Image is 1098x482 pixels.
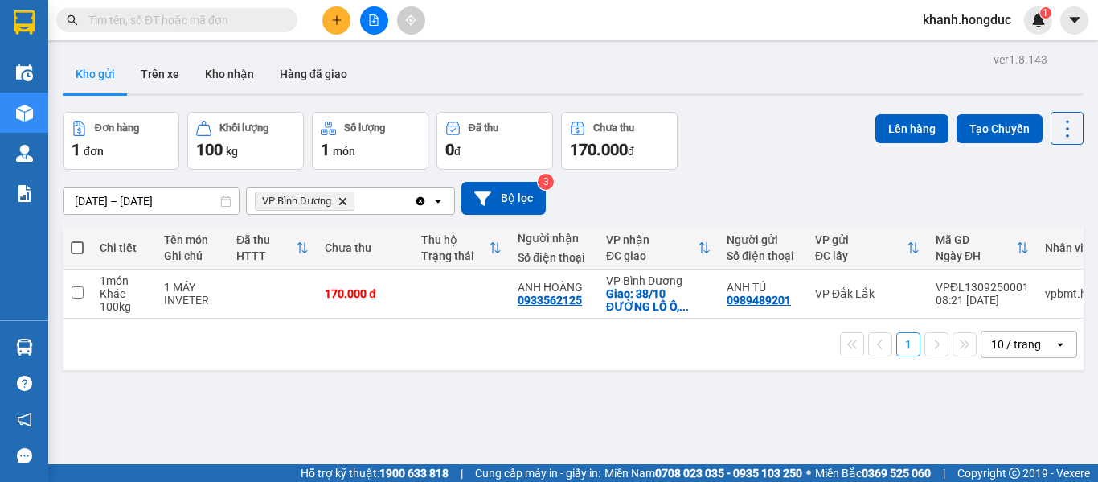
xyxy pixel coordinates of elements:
[128,55,192,93] button: Trên xe
[196,140,223,159] span: 100
[421,249,489,262] div: Trạng thái
[63,55,128,93] button: Kho gửi
[475,464,600,482] span: Cung cấp máy in - giấy in:
[84,145,104,158] span: đơn
[538,174,554,190] sup: 3
[325,241,405,254] div: Chưa thu
[994,51,1047,68] div: ver 1.8.143
[593,122,634,134] div: Chưa thu
[331,14,342,26] span: plus
[606,249,698,262] div: ĐC giao
[461,182,546,215] button: Bộ lọc
[936,233,1016,246] div: Mã GD
[727,233,799,246] div: Người gửi
[445,140,454,159] span: 0
[192,55,267,93] button: Kho nhận
[518,294,582,307] div: 0933562125
[604,464,802,482] span: Miền Nam
[957,114,1043,143] button: Tạo Chuyến
[321,140,330,159] span: 1
[100,241,148,254] div: Chi tiết
[100,287,148,300] div: Khác
[1054,338,1067,351] svg: open
[1009,468,1020,479] span: copyright
[255,192,354,211] span: VP Bình Dương, close by backspace
[910,10,1024,30] span: khanh.hongduc
[236,249,296,262] div: HTTT
[469,122,498,134] div: Đã thu
[344,122,385,134] div: Số lượng
[1031,13,1046,27] img: icon-new-feature
[518,251,590,264] div: Số điện thoại
[432,195,445,208] svg: open
[338,196,347,206] svg: Delete
[358,193,359,209] input: Selected VP Bình Dương.
[806,470,811,476] span: ⚪️
[936,249,1016,262] div: Ngày ĐH
[16,105,33,122] img: warehouse-icon
[454,145,461,158] span: đ
[63,112,179,170] button: Đơn hàng1đơn
[628,145,634,158] span: đ
[518,281,590,294] div: ANH HOÀNG
[1060,6,1088,35] button: caret-down
[100,300,148,313] div: 100 kg
[862,467,931,480] strong: 0369 525 060
[262,195,331,208] span: VP Bình Dương
[606,274,711,287] div: VP Bình Dương
[815,249,907,262] div: ĐC lấy
[267,55,360,93] button: Hàng đã giao
[397,6,425,35] button: aim
[16,185,33,202] img: solution-icon
[219,122,268,134] div: Khối lượng
[1040,7,1051,19] sup: 1
[72,140,80,159] span: 1
[991,336,1041,352] div: 10 / trang
[727,249,799,262] div: Số điện thoại
[14,10,35,35] img: logo-vxr
[936,294,1029,307] div: 08:21 [DATE]
[875,114,948,143] button: Lên hàng
[164,281,220,307] div: 1 MÁY INVETER
[436,112,553,170] button: Đã thu0đ
[815,464,931,482] span: Miền Bắc
[100,274,148,287] div: 1 món
[518,232,590,245] div: Người nhận
[606,233,698,246] div: VP nhận
[16,64,33,81] img: warehouse-icon
[815,287,920,300] div: VP Đắk Lắk
[1067,13,1082,27] span: caret-down
[606,287,711,313] div: Giao: 38/10 ĐƯỜNG LỒ Ô, PHƯỜNG BÌNH AN, DĨ AN, BÌNH DƯƠNG
[17,448,32,463] span: message
[461,464,463,482] span: |
[815,233,907,246] div: VP gửi
[164,249,220,262] div: Ghi chú
[727,294,791,307] div: 0989489201
[414,195,427,208] svg: Clear all
[322,6,350,35] button: plus
[379,467,449,480] strong: 1900 633 818
[187,112,304,170] button: Khối lượng100kg
[727,281,799,294] div: ANH TÚ
[164,233,220,246] div: Tên món
[368,14,379,26] span: file-add
[679,300,689,313] span: ...
[896,332,920,356] button: 1
[236,233,296,246] div: Đã thu
[561,112,678,170] button: Chưa thu170.000đ
[88,11,278,29] input: Tìm tên, số ĐT hoặc mã đơn
[312,112,428,170] button: Số lượng1món
[413,227,510,270] th: Toggle SortBy
[17,376,32,391] span: question-circle
[325,287,405,300] div: 170.000 đ
[943,464,945,482] span: |
[95,122,139,134] div: Đơn hàng
[301,464,449,482] span: Hỗ trợ kỹ thuật:
[64,188,239,214] input: Select a date range.
[655,467,802,480] strong: 0708 023 035 - 0935 103 250
[928,227,1037,270] th: Toggle SortBy
[16,339,33,356] img: warehouse-icon
[936,281,1029,294] div: VPĐL1309250001
[16,145,33,162] img: warehouse-icon
[598,227,719,270] th: Toggle SortBy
